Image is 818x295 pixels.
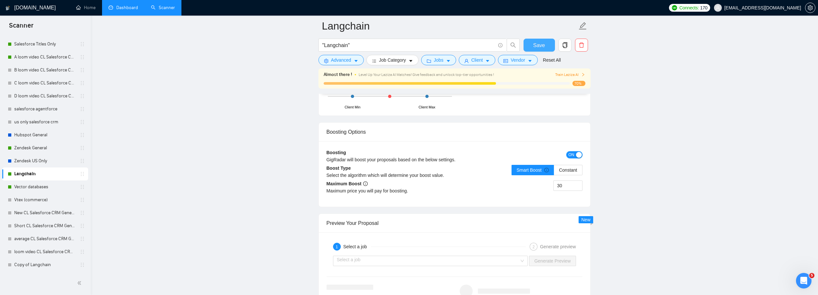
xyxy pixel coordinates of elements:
b: Boosting [327,150,346,155]
div: I used to work w mariia in my old agency and now I am at a new one and Im not getting many result... [23,34,124,80]
iframe: To enrich screen reader interactions, please activate Accessibility in Grammarly extension settings [796,273,812,289]
div: AI Assistant from GigRadar 📡 says… [5,199,124,245]
input: Scanner name... [322,18,577,34]
span: ON [569,151,574,158]
div: Thanks for the clarification! Please find the link to book a call with [PERSON_NAME]:[URL][DOMAIN... [5,86,106,125]
img: Profile image for AI Assistant from GigRadar 📡 [18,6,29,16]
button: search [507,39,520,52]
span: Client [471,56,483,64]
a: A loom video CL Salesforce CRM General [14,51,76,64]
span: info-circle [544,168,549,172]
button: delete [575,39,588,52]
a: B loom video CL Salesforce CRM General [14,64,76,77]
a: Vtex (commerce) [14,193,76,206]
a: us only salesforce crm [14,116,76,129]
a: salesforce agentforce [14,103,76,116]
button: Train Laziza AI [555,72,585,78]
span: Great [61,218,70,227]
span: holder [80,210,85,215]
span: holder [80,171,85,177]
span: 70% [572,81,585,86]
span: Advanced [331,56,351,64]
div: Client Min [345,104,361,110]
span: Amazing [76,218,86,227]
span: 1 [336,245,338,249]
button: go back [4,5,17,17]
span: Smart Boost [517,167,549,173]
span: holder [80,42,85,47]
div: Rate your conversation [12,206,89,214]
span: caret-down [528,58,532,63]
button: Save [524,39,555,52]
b: Maximum Boost [327,181,368,186]
div: GigRadar will boost your proposals based on the below settings. [327,156,519,163]
span: copy [559,42,571,48]
a: Zendesk US Only [14,154,76,167]
div: Thank you for reaching out! If you have any more questions, feel free to leave a message in this ... [5,160,106,193]
div: Boosting Options [327,123,582,141]
a: Short CL Salesforce CRM General [14,219,76,232]
div: nataliav@inforge.us says… [5,34,124,86]
span: Constant [559,167,577,173]
span: caret-down [354,58,358,63]
span: setting [805,5,815,10]
span: caret-down [485,58,490,63]
span: holder [80,132,85,138]
span: idcard [503,58,508,63]
span: holder [80,80,85,86]
a: Vector databases [14,180,76,193]
input: Search Freelance Jobs... [322,41,495,49]
span: holder [80,197,85,203]
span: Scanner [4,21,39,34]
div: nataliav@inforge.us says… [5,130,124,150]
span: holder [80,184,85,190]
button: Generate Preview [529,256,576,266]
span: bars [372,58,376,63]
span: user [464,58,469,63]
div: Select a job [343,243,371,251]
a: Hubspot General [14,129,76,141]
span: Level Up Your Laziza AI Matches! Give feedback and unlock top-tier opportunities ! [359,72,494,77]
a: C loom video CL Salesforce CRM General [14,77,76,90]
a: Salesforce Titles Only [14,38,76,51]
span: 170 [700,4,707,11]
button: barsJob Categorycaret-down [366,55,419,65]
div: I used to work w mariia in my old agency and now I am at a new one and Im not getting many result... [29,38,119,77]
div: Maximum price you will pay for boosting. [327,187,455,194]
span: OK [46,218,55,227]
button: userClientcaret-down [459,55,496,65]
a: dashboardDashboard [109,5,138,10]
span: setting [324,58,328,63]
span: Vendor [511,56,525,64]
span: right [581,73,585,77]
span: holder [80,158,85,164]
span: holder [80,93,85,99]
a: Reset All [543,56,561,64]
span: holder [80,145,85,151]
span: holder [80,249,85,254]
div: Preview Your Proposal [327,214,582,232]
a: Langchain [14,167,76,180]
button: setting [805,3,815,13]
a: New CL Salesforce CRM General [14,206,76,219]
h1: AI Assistant from GigRadar 📡 [31,3,101,13]
a: D loom video CL Salesforce CRM General [14,90,76,103]
a: Zendesk General [14,141,76,154]
span: caret-down [409,58,413,63]
span: holder [80,119,85,125]
a: searchScanner [151,5,175,10]
span: search [507,42,519,48]
span: caret-down [446,58,451,63]
div: Iryna says… [5,160,124,199]
span: holder [80,68,85,73]
a: homeHome [76,5,96,10]
div: no, thank you [83,130,124,145]
span: info-circle [498,43,502,47]
div: no, thank you [88,134,119,141]
div: Iryna says… [5,86,124,130]
span: holder [80,106,85,112]
button: folderJobscaret-down [421,55,456,65]
a: average CL Salesforce CRM General [14,232,76,245]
